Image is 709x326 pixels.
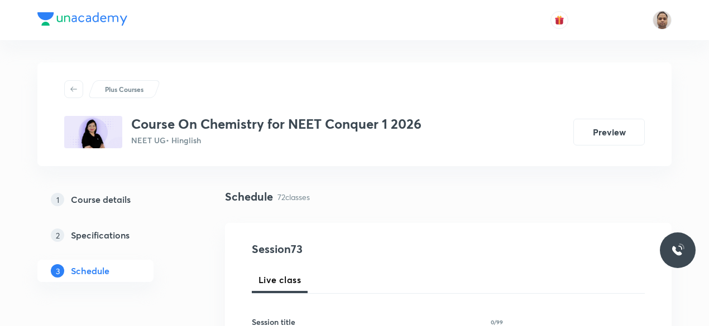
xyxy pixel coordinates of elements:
img: Shekhar Banerjee [653,11,672,30]
img: Company Logo [37,12,127,26]
p: 0/99 [491,319,503,325]
p: NEET UG • Hinglish [131,134,421,146]
a: Company Logo [37,12,127,28]
h5: Specifications [71,228,130,242]
button: Preview [573,119,645,145]
h4: Session 73 [252,241,456,257]
h4: Schedule [225,188,273,205]
p: 72 classes [277,191,310,203]
a: 1Course details [37,188,189,211]
button: avatar [550,11,568,29]
a: 2Specifications [37,224,189,246]
img: EC6338BC-B966-4439-BF3E-CF0413C8D471_plus.png [64,116,122,148]
h5: Schedule [71,264,109,278]
h3: Course On Chemistry for NEET Conquer 1 2026 [131,116,421,132]
p: 2 [51,228,64,242]
p: Plus Courses [105,84,143,94]
img: ttu [671,244,684,257]
p: 1 [51,193,64,206]
h5: Course details [71,193,131,206]
img: avatar [554,15,564,25]
p: 3 [51,264,64,278]
span: Live class [258,273,301,286]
